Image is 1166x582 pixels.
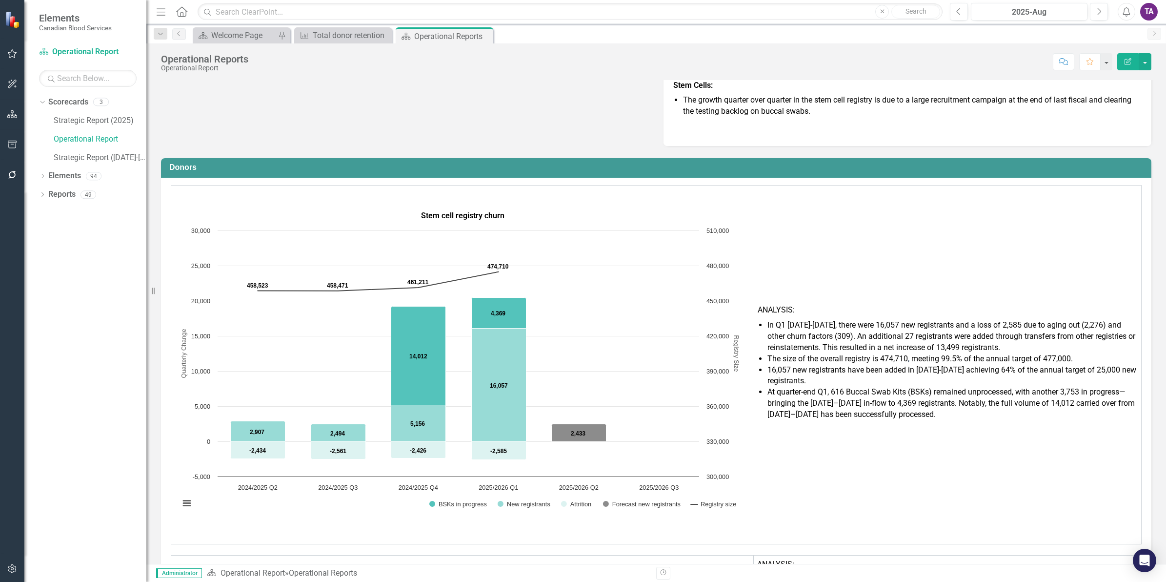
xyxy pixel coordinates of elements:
div: Operational Reports [414,30,491,42]
a: Operational Report [39,46,137,58]
div: Chart. Highcharts interactive chart. [175,226,750,519]
div: 2025-Aug [974,6,1084,18]
button: TA [1140,3,1158,21]
div: Total donor retention [313,29,389,42]
text: 5,000 [195,403,210,410]
text: 474,710 [487,263,509,270]
div: » [207,568,649,579]
strong: Stem Cells: [673,81,713,90]
text: 2025/2026 Q3 [639,484,679,491]
div: Operational Reports [289,568,357,578]
text: 2024/2025 Q2 [238,484,278,491]
text: -2,585 [490,448,507,455]
text: 300,000 [706,473,729,480]
span: , [908,354,909,363]
text: BSKs in progress [439,500,487,508]
text: 2,433 [571,430,585,437]
span: 16,057 new registrants have been added in [DATE]-[DATE] achieving 64% of the annual target of 25,... [767,365,1136,386]
a: Strategic Report ([DATE]-[DATE]) (Archive) [54,152,146,164]
a: Total donor retention [297,29,389,42]
text: -2,426 [410,447,426,454]
text: 458,523 [247,282,268,289]
text: 2025/2026 Q2 [559,484,599,491]
li: At quarter-end Q1, 616 Buccal Swab Kits (BSKs) remained unprocessed, with another 3,753 in progre... [767,387,1138,420]
span: In Q1 [DATE]-[DATE], there were 16,057 new registrants and a loss of 2,585 due to aging out (2,27... [767,320,1135,352]
text: 10,000 [191,368,210,375]
path: 2024/2025 Q4, 5,156. New registrants. [391,405,446,441]
text: 420,000 [706,333,729,340]
a: Operational Report [221,568,285,578]
span: Stem cell registry churn [421,211,504,220]
text: Registry size [701,500,736,508]
text: 450,000 [706,297,729,305]
button: Show New registrants [498,501,550,508]
text: 0 [207,438,210,445]
text: 30,000 [191,227,210,234]
text: 2,907 [250,429,264,436]
text: 330,000 [706,438,729,445]
path: 2024/2025 Q4, 14,012. BSKs in progress. [391,306,446,405]
text: -5,000 [193,473,210,480]
text: -2,434 [249,447,266,454]
text: New registrants [507,500,550,508]
text: 25,000 [191,262,210,270]
button: 2025-Aug [971,3,1087,21]
div: 3 [93,98,109,106]
text: 2,494 [330,430,345,437]
path: 2024/2025 Q2, -2,434. Attrition. [231,441,285,458]
path: 2024/2025 Q3, 2,494. New registrants. [311,424,366,441]
text: 14,012 [409,353,427,360]
div: Open Intercom Messenger [1133,549,1156,572]
div: Welcome Page [211,29,276,42]
path: 2024/2025 Q4, -2,426. Attrition. [391,441,446,458]
text: Attrition [570,500,591,508]
text: -2,561 [330,448,346,455]
button: View chart menu, Chart [180,497,194,510]
text: 4,369 [491,310,505,317]
path: 2025/2026 Q1, 4,369. BSKs in progress. [472,297,526,328]
span: Elements [39,12,112,24]
button: Show Attrition [561,501,592,508]
path: 2025/2026 Q2, 2,433. Forecast new registrants. [552,424,606,441]
img: ClearPoint Strategy [5,11,22,28]
text: Quarterly Change [180,329,187,378]
button: Show Registry size [691,501,737,508]
path: 2024/2025 Q2, 2,907. New registrants. [231,421,285,441]
text: 5,156 [410,420,425,427]
span: ANALYSIS: [758,305,795,314]
h3: Donors [169,163,1146,172]
input: Search ClearPoint... [198,3,943,21]
div: Operational Reports [161,54,248,64]
g: New registrants, series 2 of 5. Bar series with 6 bars. Y axis, Quarterly Change. [231,230,660,442]
span: Search [905,7,926,15]
text: 461,211 [407,279,429,286]
text: 2025/2026 Q1 [479,484,518,491]
a: Reports [48,189,76,200]
path: 2025/2026 Q1, 16,057. New registrants. [472,328,526,441]
text: 2024/2025 Q4 [399,484,438,491]
text: 16,057 [490,382,508,389]
text: 15,000 [191,333,210,340]
text: 510,000 [706,227,729,234]
text: 480,000 [706,262,729,270]
text: 458,471 [327,282,348,289]
text: Forecast new registrants [612,500,681,508]
span: Administrator [156,568,202,578]
a: Welcome Page [195,29,276,42]
div: 94 [86,172,101,180]
path: 2024/2025 Q3, -2,561. Attrition. [311,441,366,459]
a: Operational Report [54,134,146,145]
text: Registry Size [733,335,740,372]
a: Scorecards [48,97,88,108]
text: 390,000 [706,368,729,375]
div: 49 [80,190,96,199]
div: Operational Report [161,64,248,72]
button: Show Forecast new registrants [603,501,681,508]
text: 20,000 [191,297,210,305]
a: Elements [48,170,81,182]
text: 2024/2025 Q3 [318,484,358,491]
svg: Interactive chart [175,226,745,519]
small: Canadian Blood Services [39,24,112,32]
button: Search [891,5,940,19]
